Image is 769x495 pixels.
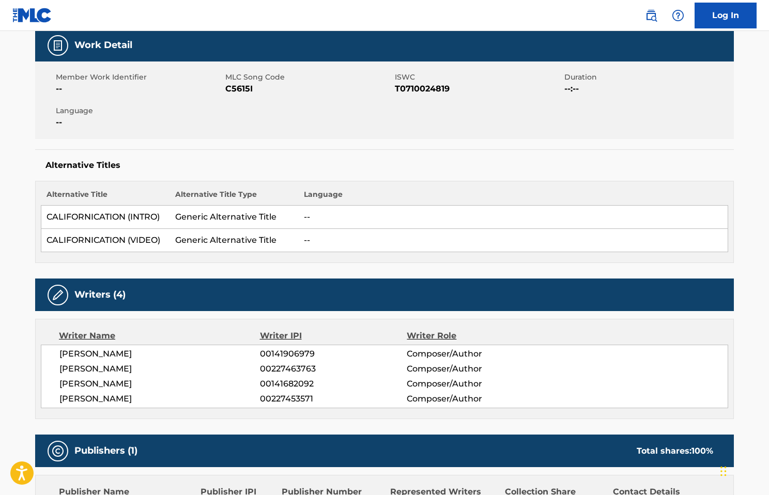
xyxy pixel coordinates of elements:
span: -- [56,83,223,95]
span: -- [56,116,223,129]
span: 00141906979 [260,348,407,360]
td: Generic Alternative Title [170,229,299,252]
h5: Alternative Titles [45,160,724,171]
div: Writer Name [59,330,260,342]
a: Public Search [641,5,662,26]
span: Composer/Author [407,378,541,390]
a: Log In [695,3,757,28]
span: ISWC [395,72,562,83]
img: Writers [52,289,64,301]
span: 100 % [691,446,713,456]
div: Writer Role [407,330,541,342]
td: -- [299,206,728,229]
span: C5615I [225,83,392,95]
img: search [645,9,657,22]
span: Language [56,105,223,116]
img: Publishers [52,445,64,457]
th: Alternative Title [41,189,170,206]
span: T0710024819 [395,83,562,95]
img: help [672,9,684,22]
span: Member Work Identifier [56,72,223,83]
td: CALIFORNICATION (VIDEO) [41,229,170,252]
span: 00141682092 [260,378,407,390]
iframe: Chat Widget [717,445,769,495]
span: --:-- [564,83,731,95]
span: 00227463763 [260,363,407,375]
div: Writer IPI [260,330,407,342]
span: [PERSON_NAME] [59,348,260,360]
span: [PERSON_NAME] [59,363,260,375]
div: Help [668,5,688,26]
h5: Work Detail [74,39,132,51]
img: Work Detail [52,39,64,52]
th: Language [299,189,728,206]
th: Alternative Title Type [170,189,299,206]
td: -- [299,229,728,252]
span: Composer/Author [407,348,541,360]
span: MLC Song Code [225,72,392,83]
span: 00227453571 [260,393,407,405]
div: Total shares: [637,445,713,457]
img: MLC Logo [12,8,52,23]
span: Duration [564,72,731,83]
span: [PERSON_NAME] [59,378,260,390]
h5: Publishers (1) [74,445,137,457]
td: Generic Alternative Title [170,206,299,229]
h5: Writers (4) [74,289,126,301]
span: Composer/Author [407,393,541,405]
span: [PERSON_NAME] [59,393,260,405]
td: CALIFORNICATION (INTRO) [41,206,170,229]
div: Drag [720,456,727,487]
span: Composer/Author [407,363,541,375]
